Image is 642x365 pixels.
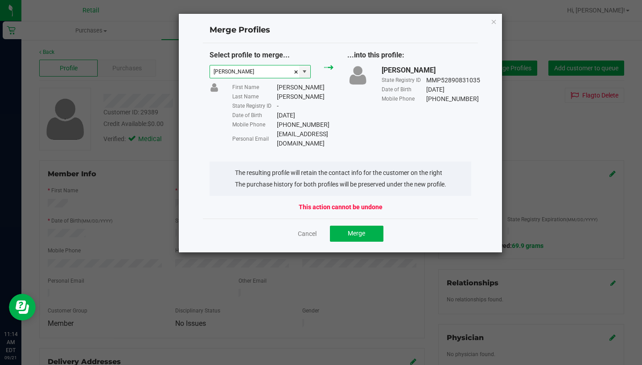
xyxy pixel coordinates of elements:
[232,135,277,143] div: Personal Email
[299,203,383,212] strong: This action cannot be undone
[232,111,277,119] div: Date of Birth
[232,93,277,101] div: Last Name
[347,65,368,85] img: user-icon.png
[298,229,317,238] a: Cancel
[382,85,426,93] div: Date of Birth
[348,230,365,237] span: Merge
[277,92,325,101] div: [PERSON_NAME]
[324,65,333,70] img: green_arrow.svg
[491,16,497,27] button: Close
[232,83,277,91] div: First Name
[210,83,219,92] img: user-icon.png
[210,24,472,36] h4: Merge Profiles
[232,102,277,110] div: State Registry ID
[426,85,444,94] div: [DATE]
[426,76,480,85] div: MMP52890831035
[382,65,436,76] div: [PERSON_NAME]
[210,51,290,59] span: Select profile to merge...
[277,130,333,148] div: [EMAIL_ADDRESS][DOMAIN_NAME]
[210,65,299,78] input: Type customer name to search
[426,94,479,104] div: [PHONE_NUMBER]
[330,226,383,242] button: Merge
[277,120,329,130] div: [PHONE_NUMBER]
[277,101,279,111] div: -
[232,121,277,129] div: Mobile Phone
[277,111,295,120] div: [DATE]
[347,51,404,59] span: ...into this profile:
[235,180,446,189] li: The purchase history for both profiles will be preserved under the new profile.
[235,168,446,178] li: The resulting profile will retain the contact info for the customer on the right
[293,65,299,79] span: clear
[277,83,325,92] div: [PERSON_NAME]
[9,294,36,320] iframe: Resource center
[382,76,426,84] div: State Registry ID
[382,95,426,103] div: Mobile Phone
